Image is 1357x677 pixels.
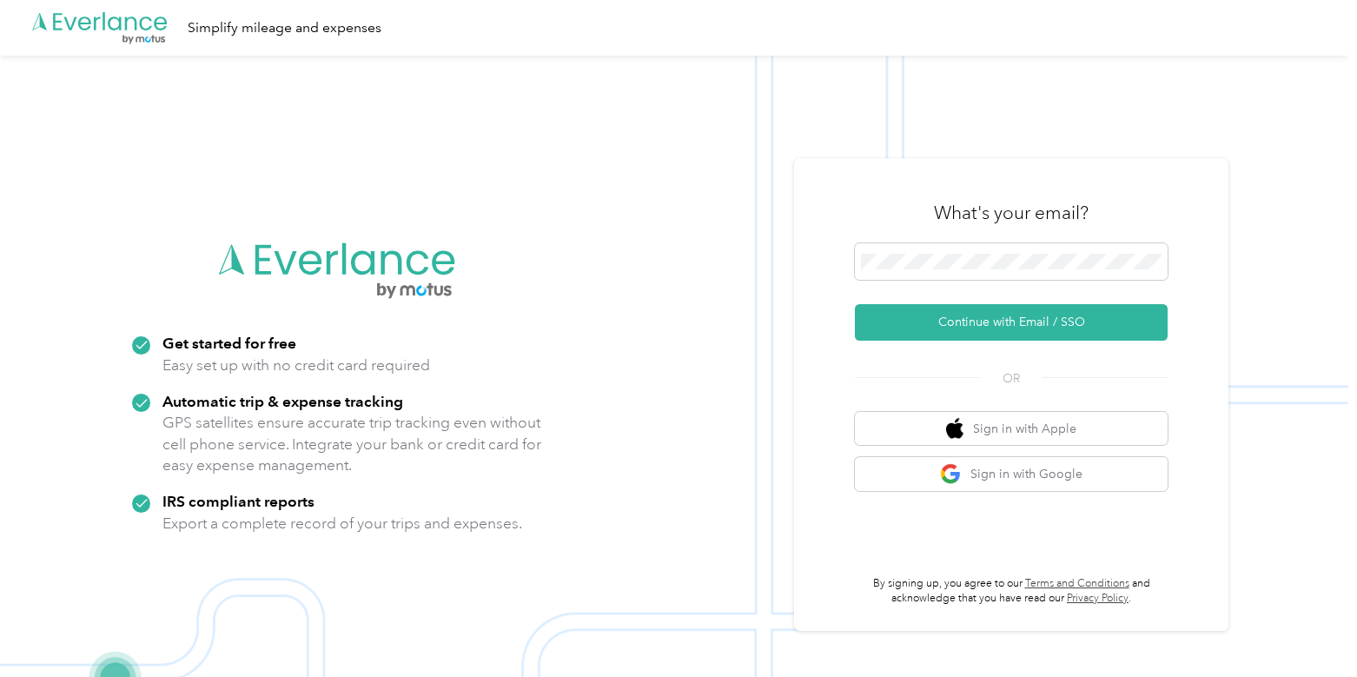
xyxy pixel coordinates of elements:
button: google logoSign in with Google [855,457,1168,491]
p: Export a complete record of your trips and expenses. [162,513,522,534]
div: Simplify mileage and expenses [188,17,381,39]
strong: IRS compliant reports [162,492,314,510]
a: Privacy Policy [1067,592,1129,605]
strong: Automatic trip & expense tracking [162,392,403,410]
a: Terms and Conditions [1025,577,1129,590]
h3: What's your email? [934,201,1089,225]
img: apple logo [946,418,963,440]
button: Continue with Email / SSO [855,304,1168,341]
p: By signing up, you agree to our and acknowledge that you have read our . [855,576,1168,607]
p: Easy set up with no credit card required [162,355,430,376]
strong: Get started for free [162,334,296,352]
p: GPS satellites ensure accurate trip tracking even without cell phone service. Integrate your bank... [162,412,542,476]
span: OR [981,369,1042,388]
img: google logo [940,463,962,485]
iframe: Everlance-gr Chat Button Frame [1260,580,1357,677]
button: apple logoSign in with Apple [855,412,1168,446]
